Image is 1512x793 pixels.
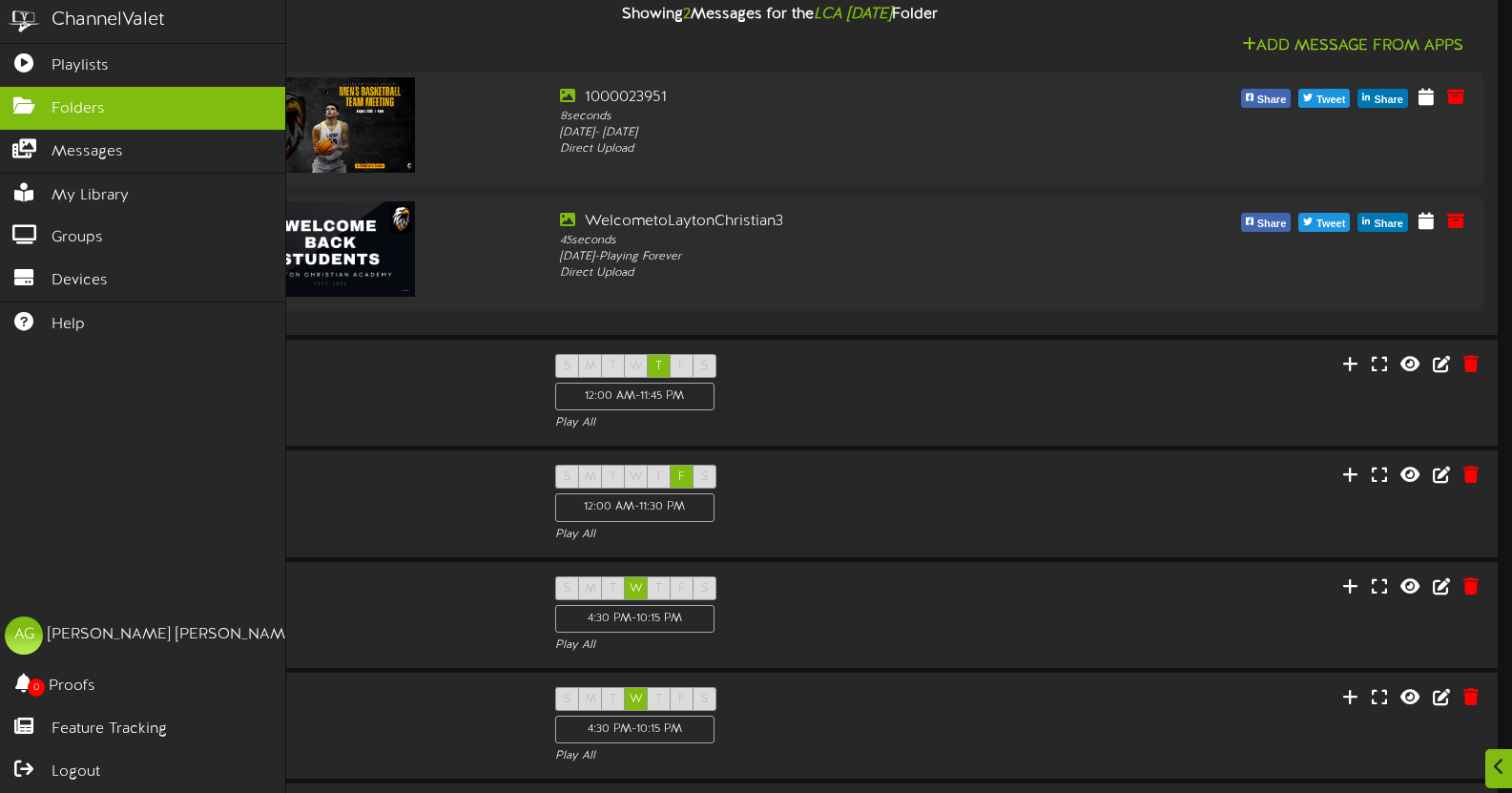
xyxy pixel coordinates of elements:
div: Direct Upload [560,265,1118,282]
div: [PERSON_NAME] [PERSON_NAME] [48,624,299,646]
button: Share [1357,213,1408,232]
div: 45 seconds [560,233,1118,249]
span: My Library [52,185,129,207]
span: Help [52,314,85,336]
span: W [630,360,643,373]
span: S [564,693,570,706]
button: Share [1241,213,1292,232]
div: CLC WED CC FOYER [76,687,527,709]
span: W [630,582,643,595]
span: T [655,470,662,484]
div: [DATE] - [DATE] [560,125,1118,141]
div: Landscape ( 16:9 ) [76,709,527,725]
div: LCA [DATE] [76,465,527,487]
span: Share [1253,90,1291,111]
span: T [610,360,616,373]
div: 12:00 AM - 11:45 PM [555,383,715,410]
span: F [678,470,685,484]
span: M [585,360,596,373]
div: Play All [555,637,1005,654]
span: 0 [28,678,45,697]
div: 1000023951 [560,87,1118,109]
span: Tweet [1313,90,1349,111]
button: Tweet [1298,89,1350,108]
div: Landscape ( 16:9 ) [76,376,527,392]
span: F [678,582,685,595]
div: AG [5,616,43,655]
div: Landscape ( 16:9 ) [76,487,527,503]
button: Add Message From Apps [1236,34,1469,58]
span: S [564,470,570,484]
span: W [630,470,643,484]
img: 05633f28-aada-4872-a93b-d830acaec99a.jpg [245,77,415,173]
div: 4:30 PM - 10:15 PM [555,605,715,633]
span: S [564,582,570,595]
i: LCA [DATE] [814,6,892,23]
span: T [610,470,616,484]
span: M [585,582,596,595]
span: M [585,693,596,706]
div: CLC Wed FLC [76,576,527,598]
span: M [585,470,596,484]
span: Groups [52,227,103,249]
button: Share [1357,89,1408,108]
div: 4:30 PM - 10:15 PM [555,716,715,743]
div: Play All [555,527,1005,543]
div: Play All [555,748,1005,764]
span: S [564,360,570,373]
span: W [630,693,643,706]
button: Tweet [1298,213,1350,232]
span: S [701,582,708,595]
span: Logout [52,762,100,783]
div: 12:00 AM - 11:30 PM [555,493,715,521]
span: Messages [52,141,123,163]
span: T [655,693,662,706]
span: S [701,470,708,484]
span: Devices [52,270,108,292]
span: T [610,693,616,706]
div: WelcometoLaytonChristian3 [560,211,1118,233]
span: Feature Tracking [52,719,167,741]
span: Playlists [52,55,109,77]
span: Share [1253,214,1291,235]
span: S [701,360,708,373]
div: 8 seconds [560,109,1118,125]
div: Play All [555,415,1005,431]
span: S [701,693,708,706]
div: LCA [DATE] [76,354,527,376]
div: Direct Upload [560,141,1118,157]
span: T [610,582,616,595]
span: T [655,360,662,373]
span: T [655,582,662,595]
span: Proofs [49,676,95,698]
span: F [678,693,685,706]
div: Landscape ( 16:9 ) [76,598,527,615]
img: 977d412f-b83f-4594-90ab-403dd9a50dda.jpg [245,201,415,297]
span: Folders [52,98,105,120]
span: Share [1370,214,1407,235]
span: Share [1370,90,1407,111]
span: Tweet [1313,214,1349,235]
span: F [678,360,685,373]
div: ChannelValet [52,7,165,34]
div: [DATE] - Playing Forever [560,249,1118,265]
span: 2 [683,6,691,23]
button: Share [1241,89,1292,108]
